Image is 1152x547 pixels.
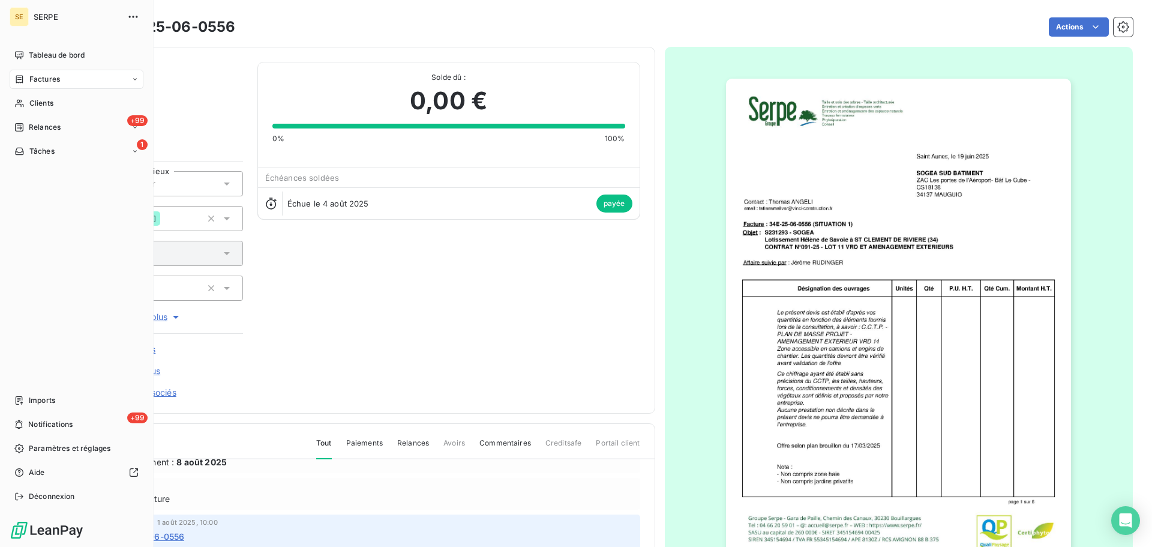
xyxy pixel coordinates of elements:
span: Tout [316,438,332,459]
span: Portail client [596,438,640,458]
span: Voir plus [134,311,182,323]
span: Échéances soldées [265,173,340,183]
span: +99 [127,115,148,126]
a: Aide [10,463,143,482]
span: Factures [29,74,60,85]
span: Paramètres et réglages [29,443,110,454]
span: 0,00 € [410,83,487,119]
div: Open Intercom Messenger [1111,506,1140,535]
h3: 34E-25-06-0556 [112,16,235,38]
span: Tâches [29,146,55,157]
span: 41SOGEA [94,76,243,86]
span: Échue le 4 août 2025 [287,199,369,208]
button: Voir plus [73,310,243,324]
span: Creditsafe [545,438,582,458]
span: 100% [605,133,625,144]
span: Avoirs [443,438,465,458]
span: Solde dû : [272,72,625,83]
span: Commentaires [479,438,531,458]
span: payée [596,195,632,213]
span: Relances [397,438,429,458]
span: Relances [29,122,61,133]
span: 8 août 2025 [176,456,227,468]
span: Aide [29,467,45,478]
span: Notifications [28,419,73,430]
span: Tableau de bord [29,50,85,61]
span: Déconnexion [29,491,75,502]
div: SE [10,7,29,26]
button: Actions [1049,17,1109,37]
span: 1 août 2025, 10:00 [157,519,218,526]
span: 0% [272,133,284,144]
span: 1 [137,139,148,150]
span: Paiements [346,438,383,458]
span: Imports [29,395,55,406]
span: +99 [127,413,148,423]
img: Logo LeanPay [10,521,84,540]
span: Clients [29,98,53,109]
span: SERPE [34,12,120,22]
